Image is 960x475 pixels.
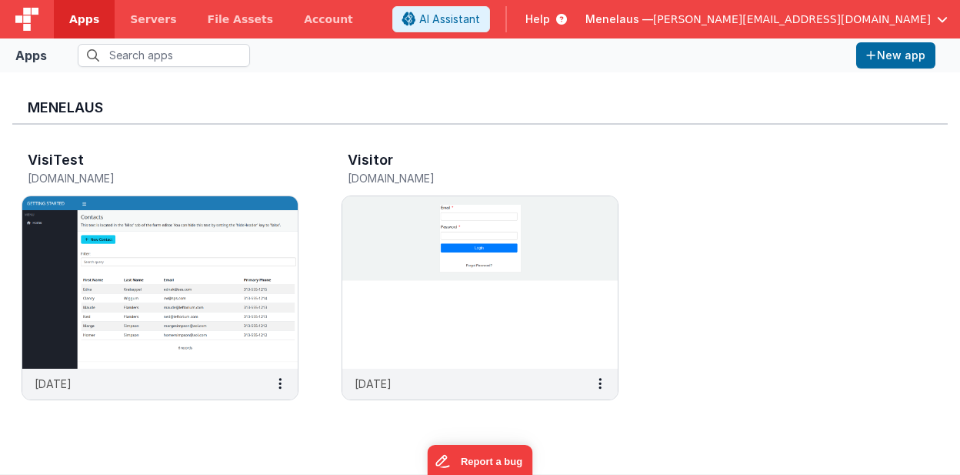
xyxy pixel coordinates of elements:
[419,12,480,27] span: AI Assistant
[208,12,274,27] span: File Assets
[525,12,550,27] span: Help
[28,172,260,184] h5: [DOMAIN_NAME]
[130,12,176,27] span: Servers
[348,172,580,184] h5: [DOMAIN_NAME]
[28,152,84,168] h3: VisiTest
[856,42,935,69] button: New app
[585,12,948,27] button: Menelaus — [PERSON_NAME][EMAIL_ADDRESS][DOMAIN_NAME]
[28,100,932,115] h3: Menelaus
[35,376,72,392] p: [DATE]
[355,376,392,392] p: [DATE]
[585,12,653,27] span: Menelaus —
[392,6,490,32] button: AI Assistant
[653,12,931,27] span: [PERSON_NAME][EMAIL_ADDRESS][DOMAIN_NAME]
[15,46,47,65] div: Apps
[348,152,393,168] h3: Visitor
[78,44,250,67] input: Search apps
[69,12,99,27] span: Apps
